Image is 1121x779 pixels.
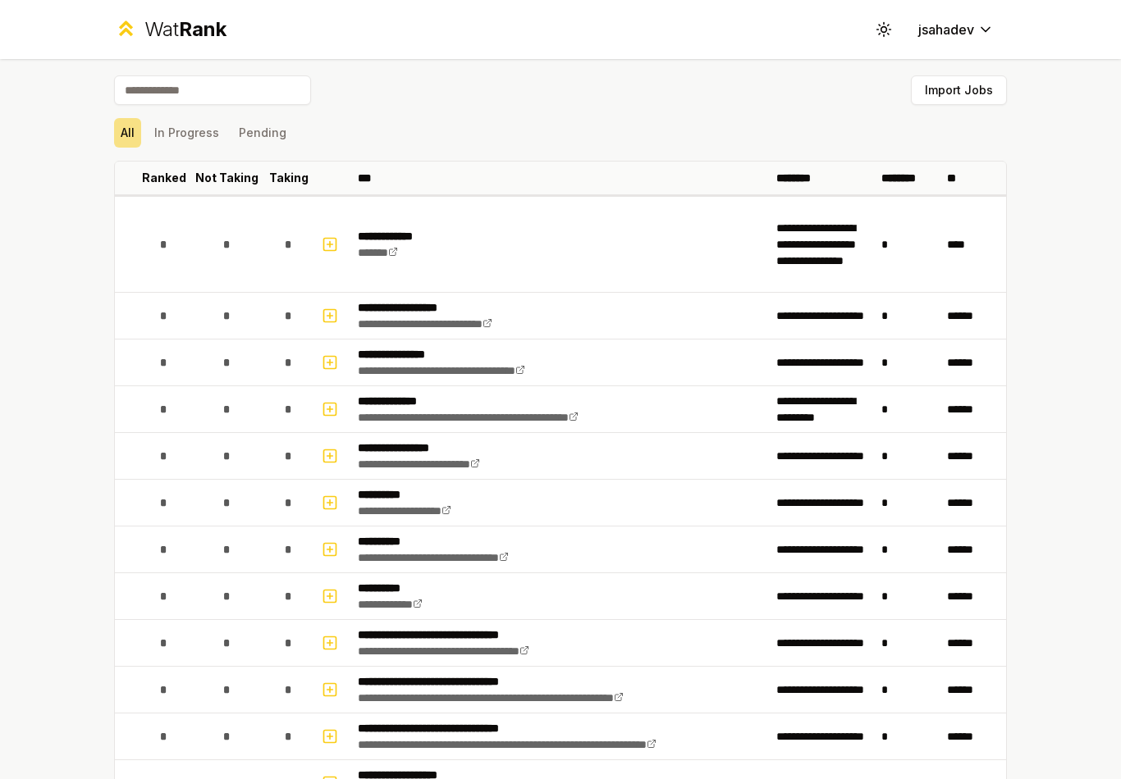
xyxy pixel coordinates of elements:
button: Import Jobs [911,75,1007,105]
p: Ranked [142,170,186,186]
p: Taking [269,170,309,186]
div: Wat [144,16,226,43]
button: jsahadev [905,15,1007,44]
span: jsahadev [918,20,974,39]
p: Not Taking [195,170,259,186]
a: WatRank [114,16,226,43]
button: In Progress [148,118,226,148]
span: Rank [179,17,226,41]
button: Pending [232,118,293,148]
button: All [114,118,141,148]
